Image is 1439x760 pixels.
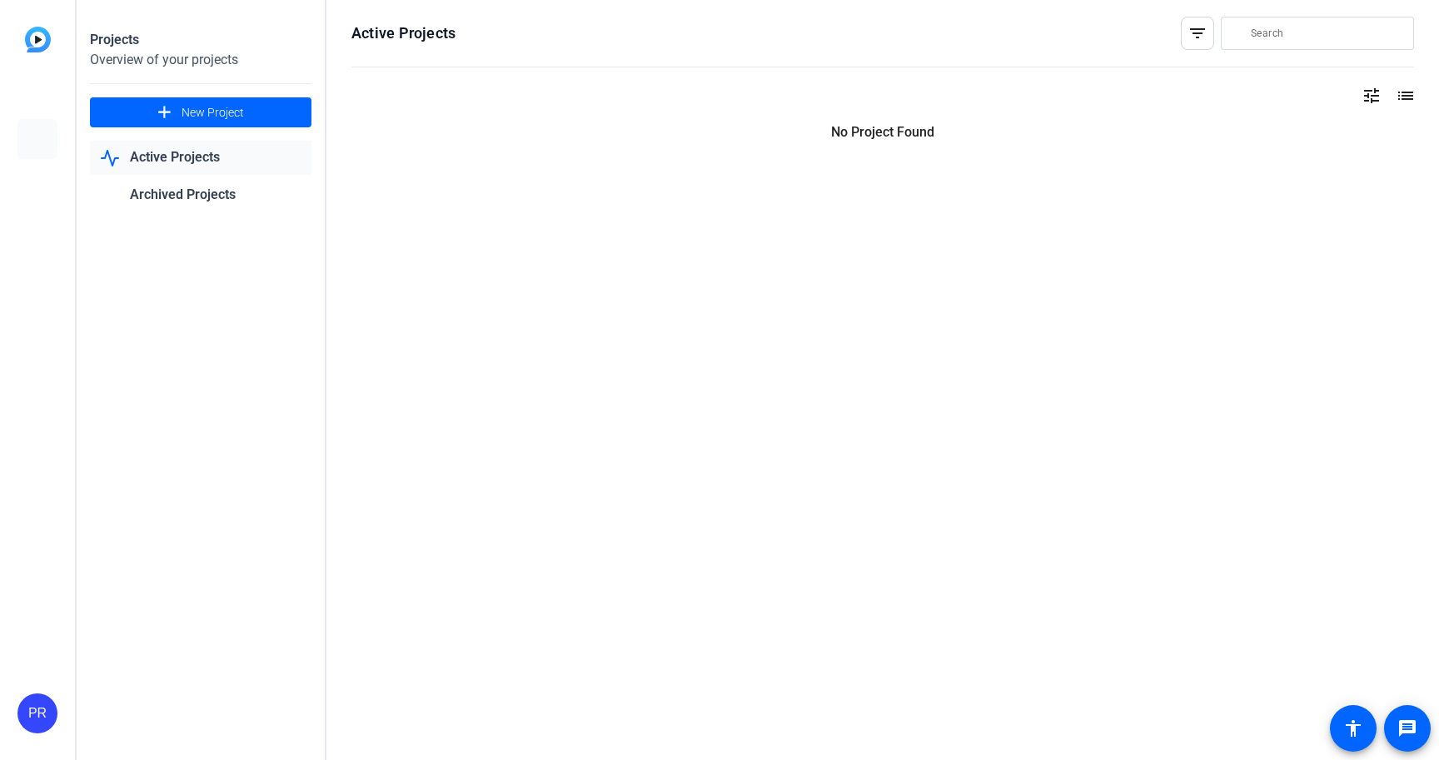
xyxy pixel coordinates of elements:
span: New Project [182,104,244,122]
input: Search [1251,23,1401,43]
div: Projects [90,30,311,50]
mat-icon: tune [1362,86,1382,106]
img: blue-gradient.svg [25,27,51,52]
mat-icon: add [154,102,175,123]
mat-icon: list [1394,86,1414,106]
mat-icon: message [1397,718,1417,738]
h1: Active Projects [351,23,456,43]
a: Archived Projects [90,178,311,212]
a: Active Projects [90,141,311,175]
div: Overview of your projects [90,50,311,70]
button: New Project [90,97,311,127]
mat-icon: accessibility [1343,718,1363,738]
mat-icon: filter_list [1188,23,1207,43]
p: No Project Found [351,122,1414,142]
div: PR [17,693,57,733]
